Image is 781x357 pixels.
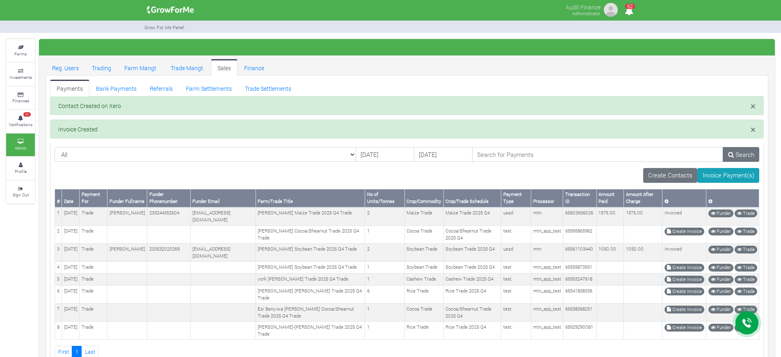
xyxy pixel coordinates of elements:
[238,80,298,96] a: Trade Settlements
[89,80,143,96] a: Bank Payments
[15,145,27,151] small: Admin
[80,244,107,262] td: Trade
[6,63,35,85] a: Investments
[443,274,501,286] td: Cashew Trade 2025 Q4
[147,207,191,226] td: 233244352604
[665,228,704,235] a: Create Invoice
[501,207,531,226] td: ussd
[256,286,365,304] td: [PERSON_NAME] [PERSON_NAME] Trade 2025 Q4 Trade
[501,274,531,286] td: test
[665,324,704,332] a: Create Invoice
[404,262,443,274] td: Soybean Trade
[531,274,563,286] td: mtn_app_test
[12,98,29,104] small: Finances
[563,189,596,207] th: Transaction ID
[443,262,501,274] td: Soybean Trade 2025 Q4
[365,226,405,244] td: 1
[50,120,764,138] div: Invoice Created
[85,59,118,76] a: Trading
[624,244,662,262] td: 1050.00
[566,2,601,12] p: Audit Finance
[55,304,62,322] td: 7
[62,322,80,340] td: [DATE]
[501,322,531,340] td: test
[665,264,704,272] a: Create Invoice
[147,189,191,207] th: Funder Phonenumber
[62,226,80,244] td: [DATE]
[735,210,757,217] a: Trade
[563,226,596,244] td: 65595865962
[62,304,80,322] td: [DATE]
[62,286,80,304] td: [DATE]
[80,189,107,207] th: Payment For
[563,322,596,340] td: 65529290081
[662,207,706,226] td: Invoiced
[531,286,563,304] td: mtn_app_test
[735,276,757,283] a: Trade
[14,51,27,57] small: Farms
[404,207,443,226] td: Maize Trade
[603,2,619,18] img: growforme image
[596,244,624,262] td: 1050.00
[531,226,563,244] td: mtn_app_test
[443,207,501,226] td: Maize Trade 2025 Q4
[751,125,756,134] button: Close
[256,207,365,226] td: [PERSON_NAME] Maize Trade 2025 Q4 Trade
[501,304,531,322] td: test
[531,244,563,262] td: mtn
[6,134,35,156] a: Admin
[190,207,256,226] td: [EMAIL_ADDRESS][DOMAIN_NAME]
[708,264,733,272] a: Funder
[256,189,365,207] th: Farm/Trade Title
[404,244,443,262] td: Soybean Trade
[751,123,756,136] span: ×
[256,226,365,244] td: [PERSON_NAME] Cocoa/Shearnut Trade 2025 Q4 Trade
[6,110,35,133] a: 62 Notifications
[662,244,706,262] td: Invoiced
[501,226,531,244] td: test
[443,226,501,244] td: Cocoa/Shearnut Trade 2025 Q4
[665,288,704,295] a: Create Invoice
[624,189,662,207] th: Amount After Charge
[414,147,473,162] input: DD/MM/YYYY
[708,228,733,235] a: Funder
[404,322,443,340] td: Rice Trade
[531,189,563,207] th: Processor
[6,87,35,109] a: Finances
[443,244,501,262] td: Soybean Trade 2025 Q4
[443,322,501,340] td: Rice Trade 2025 Q4
[563,207,596,226] td: 65603656026
[62,189,80,207] th: Date
[365,322,405,340] td: 1
[13,192,29,198] small: Sign Out
[62,244,80,262] td: [DATE]
[621,2,637,20] i: Notifications
[179,80,238,96] a: Farm Settlements
[118,59,164,76] a: Farm Mangt.
[665,306,704,313] a: Create Invoice
[404,286,443,304] td: Rice Trade
[365,262,405,274] td: 1
[531,207,563,226] td: mtn
[708,306,733,313] a: Funder
[572,10,601,16] small: Administrator
[735,288,757,295] a: Trade
[164,59,211,76] a: Trade Mangt.
[365,207,405,226] td: 2
[472,147,724,162] input: Search for Payments
[735,246,757,253] a: Trade
[46,59,85,76] a: Reg. Users
[62,274,80,286] td: [DATE]
[404,189,443,207] th: Crop/Commodity
[625,4,635,9] span: 62
[723,147,759,162] a: Search
[404,304,443,322] td: Cocoa Trade
[531,322,563,340] td: mtn_app_test
[62,262,80,274] td: [DATE]
[107,244,147,262] td: [PERSON_NAME]
[107,207,147,226] td: [PERSON_NAME]
[596,207,624,226] td: 1575.00
[563,304,596,322] td: 65538368251
[147,244,191,262] td: 233532020269
[15,168,27,174] small: Profile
